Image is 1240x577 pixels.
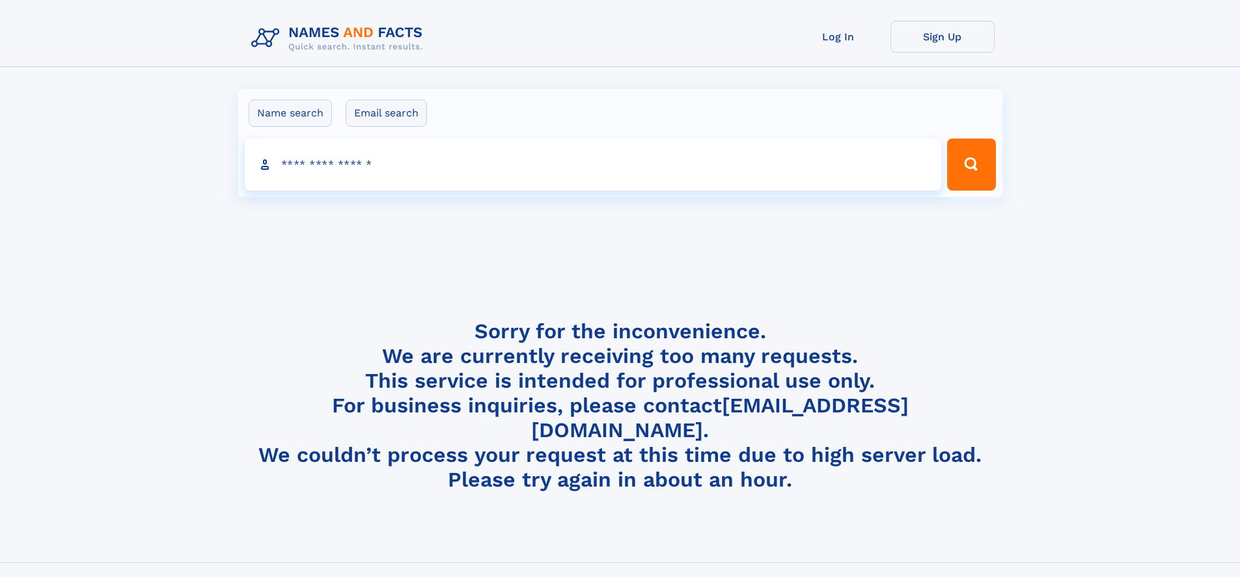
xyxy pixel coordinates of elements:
[246,21,434,56] img: Logo Names and Facts
[249,100,332,127] label: Name search
[890,21,995,53] a: Sign Up
[346,100,427,127] label: Email search
[246,319,995,492] h4: Sorry for the inconvenience. We are currently receiving too many requests. This service is intend...
[531,393,909,442] a: [EMAIL_ADDRESS][DOMAIN_NAME]
[786,21,890,53] a: Log In
[245,139,942,191] input: search input
[947,139,995,191] button: Search Button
